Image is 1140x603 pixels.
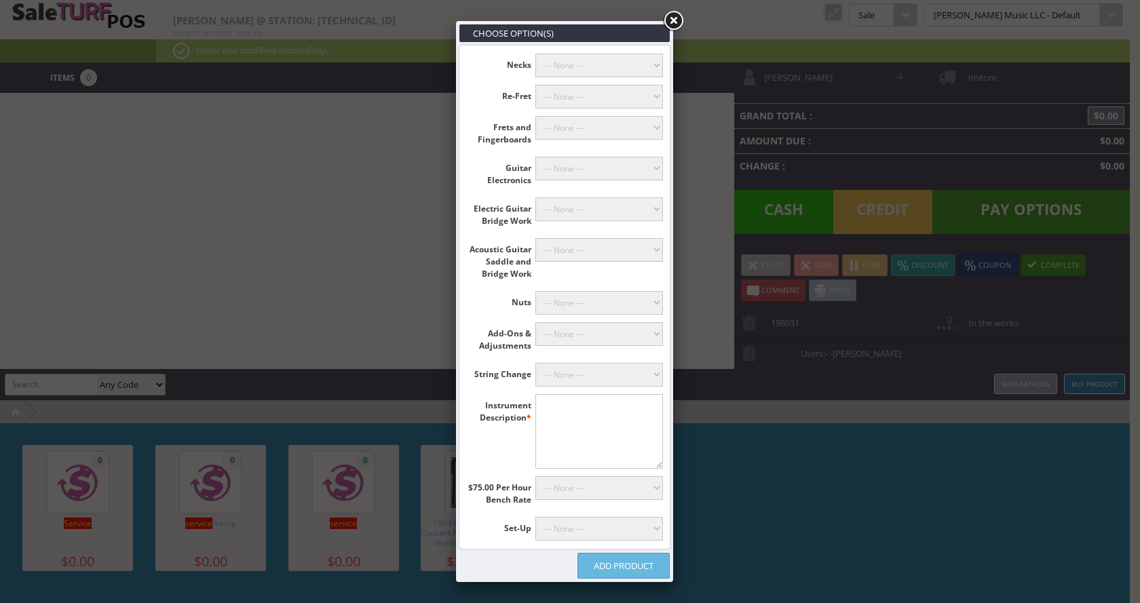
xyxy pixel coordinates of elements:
[466,476,535,506] label: $75.00 Per Hour Bench Rate
[459,24,670,42] h3: Choose Option(s)
[466,197,535,227] label: Electric Guitar Bridge Work
[466,157,535,187] label: Guitar Electronics
[661,9,685,33] a: Close
[466,322,535,352] label: Add-Ons & Adjustments
[466,394,535,424] label: Instrument Description
[577,553,670,579] a: Add Product
[466,363,535,381] label: String Change
[466,291,535,309] label: Nuts
[466,517,535,534] label: Set-Up
[466,85,535,102] label: Re-Fret
[466,238,535,280] label: Acoustic Guitar Saddle and Bridge Work
[466,54,535,71] label: Necks
[466,116,535,146] label: Frets and Fingerboards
